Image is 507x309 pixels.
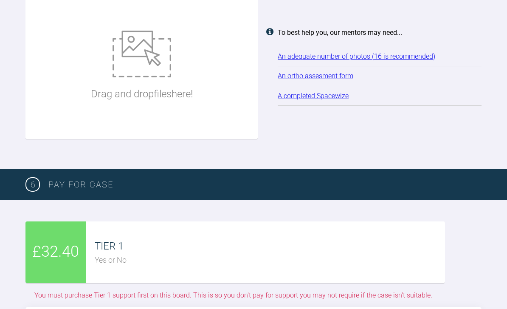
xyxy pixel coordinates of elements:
div: Yes or No [95,254,445,266]
a: A completed Spacewize [278,92,349,100]
h3: PAY FOR CASE [48,178,482,191]
a: An adequate number of photos (16 is recommended) [278,52,435,60]
div: TIER 1 [95,238,445,254]
a: An ortho assesment form [278,72,353,80]
span: £32.40 [32,240,79,264]
strong: To best help you, our mentors may need... [278,28,402,37]
p: Drag and drop files here! [91,86,193,102]
div: You must purchase Tier 1 support first on this board. This is so you don't pay for support you ma... [25,290,441,301]
span: 6 [25,177,40,192]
